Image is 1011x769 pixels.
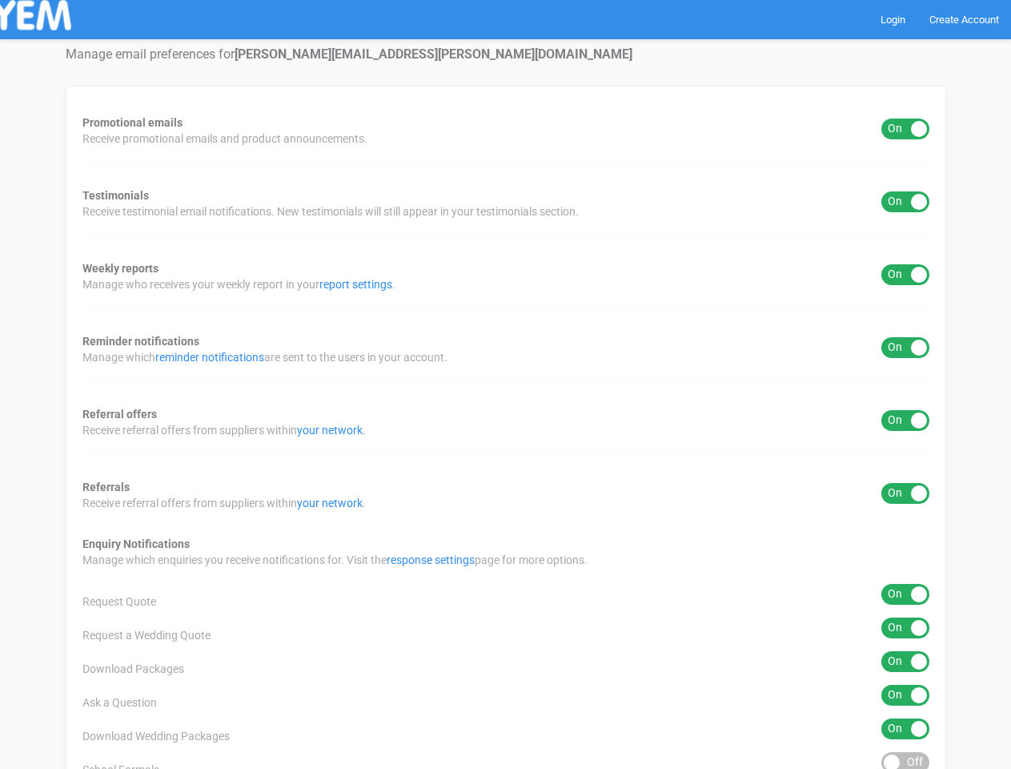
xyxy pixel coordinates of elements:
[82,276,395,292] span: Manage who receives your weekly report in your .
[82,481,130,493] strong: Referrals
[319,278,392,291] a: report settings
[297,497,363,509] a: your network
[82,627,211,643] span: Request a Wedding Quote
[82,422,366,438] span: Receive referral offers from suppliers within .
[82,537,190,550] strong: Enquiry Notifications
[82,728,230,744] span: Download Wedding Packages
[82,594,156,610] span: Request Quote
[82,661,184,677] span: Download Packages
[235,46,632,62] strong: [PERSON_NAME][EMAIL_ADDRESS][PERSON_NAME][DOMAIN_NAME]
[82,116,183,129] strong: Promotional emails
[82,131,367,147] span: Receive promotional emails and product announcements.
[82,695,157,711] span: Ask a Question
[82,552,588,568] span: Manage which enquiries you receive notifications for. Visit the page for more options.
[155,351,264,364] a: reminder notifications
[387,554,475,566] a: response settings
[82,189,149,202] strong: Testimonials
[82,335,199,348] strong: Reminder notifications
[82,495,366,511] span: Receive referral offers from suppliers within .
[82,262,158,275] strong: Weekly reports
[66,47,946,62] h4: Manage email preferences for
[82,203,579,219] span: Receive testimonial email notifications. New testimonials will still appear in your testimonials ...
[82,349,447,365] span: Manage which are sent to the users in your account.
[82,408,157,421] strong: Referral offers
[297,424,363,437] a: your network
